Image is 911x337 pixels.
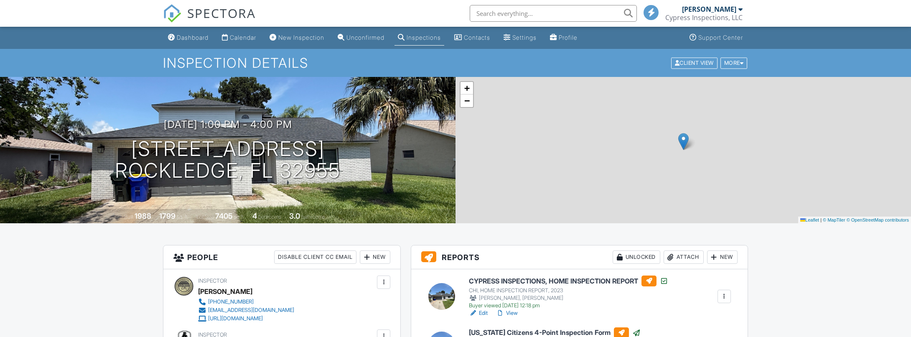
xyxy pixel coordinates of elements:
div: 1799 [159,212,176,220]
a: [PHONE_NUMBER] [198,298,294,306]
div: 1988 [135,212,151,220]
a: New Inspection [266,30,328,46]
a: Inspections [394,30,444,46]
div: Settings [512,34,537,41]
span: | [820,217,822,222]
div: [EMAIL_ADDRESS][DOMAIN_NAME] [208,307,294,314]
div: Client View [671,57,718,69]
div: [URL][DOMAIN_NAME] [208,315,263,322]
a: Leaflet [800,217,819,222]
div: Inspections [407,34,441,41]
a: Unconfirmed [334,30,388,46]
span: − [464,95,470,106]
span: + [464,83,470,93]
a: Support Center [686,30,746,46]
div: Attach [664,250,704,264]
div: Contacts [464,34,490,41]
div: [PERSON_NAME] [682,5,736,13]
span: bedrooms [258,214,281,220]
div: Calendar [230,34,256,41]
a: Client View [670,59,720,66]
div: Dashboard [177,34,209,41]
h3: People [163,245,400,269]
a: CYPRESS INSPECTIONS, HOME INSPECTION REPORT CHI, HOME INSPECTION REPORT, 2023 [PERSON_NAME], [PER... [469,276,668,309]
div: Disable Client CC Email [274,250,356,264]
a: SPECTORA [163,11,256,29]
a: [URL][DOMAIN_NAME] [198,314,294,323]
div: New [360,250,390,264]
a: Calendar [219,30,260,46]
div: Support Center [698,34,743,41]
div: New Inspection [278,34,324,41]
span: Inspector [198,278,227,284]
a: View [496,309,518,317]
a: Zoom in [461,82,473,94]
div: 3.0 [289,212,300,220]
span: sq. ft. [177,214,188,220]
a: Dashboard [165,30,212,46]
a: © MapTiler [823,217,845,222]
h1: [STREET_ADDRESS] Rockledge, FL 32955 [115,138,341,182]
span: bathrooms [301,214,325,220]
div: Unlocked [613,250,660,264]
input: Search everything... [470,5,637,22]
h1: Inspection Details [163,56,748,70]
a: Zoom out [461,94,473,107]
span: Built [124,214,133,220]
a: Settings [500,30,540,46]
div: Cypress Inspections, LLC [665,13,743,22]
h3: [DATE] 1:00 pm - 4:00 pm [164,119,292,130]
div: [PHONE_NUMBER] [208,299,254,305]
div: 7405 [215,212,233,220]
img: The Best Home Inspection Software - Spectora [163,4,181,23]
div: Unconfirmed [346,34,384,41]
img: Marker [678,133,689,150]
h3: Reports [411,245,748,269]
div: CHI, HOME INSPECTION REPORT, 2023 [469,287,668,294]
div: New [707,250,738,264]
div: Buyer viewed [DATE] 12:18 pm [469,302,668,309]
div: Profile [559,34,578,41]
span: Lot Size [196,214,214,220]
a: © OpenStreetMap contributors [847,217,909,222]
a: Contacts [451,30,494,46]
span: sq.ft. [234,214,244,220]
h6: CYPRESS INSPECTIONS, HOME INSPECTION REPORT [469,276,668,286]
a: [EMAIL_ADDRESS][DOMAIN_NAME] [198,306,294,314]
div: More [720,57,748,69]
a: Profile [547,30,581,46]
a: Edit [469,309,488,317]
span: SPECTORA [187,4,256,22]
div: [PERSON_NAME], [PERSON_NAME] [469,294,668,302]
div: 4 [252,212,257,220]
div: [PERSON_NAME] [198,285,252,298]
